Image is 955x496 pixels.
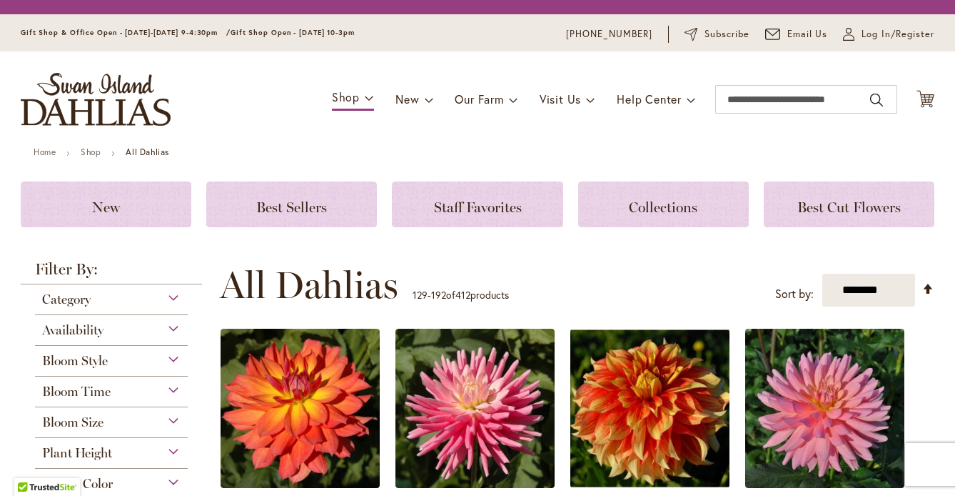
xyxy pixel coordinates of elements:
span: Bloom Style [42,353,108,369]
a: [PHONE_NUMBER] [566,27,652,41]
span: Visit Us [540,91,581,106]
span: All Dahlias [220,264,398,307]
a: Home [34,147,56,157]
a: Best Sellers [206,182,377,227]
a: Email Us [765,27,828,41]
button: Search [870,89,883,111]
a: FIRST KISS [395,477,555,491]
span: Email Us [787,27,828,41]
span: Bloom Time [42,384,111,400]
span: Best Sellers [256,199,327,216]
span: Log In/Register [861,27,934,41]
span: Collections [629,199,697,216]
a: Best Cut Flowers [764,182,934,227]
span: Gift Shop Open - [DATE] 10-3pm [231,28,355,37]
strong: All Dahlias [126,147,169,157]
a: Subscribe [684,27,749,41]
a: New [21,182,191,227]
a: Collections [578,182,749,227]
span: New [395,91,419,106]
span: Our Farm [455,91,503,106]
img: FLAMINGO [745,329,904,488]
span: Category [42,292,91,307]
img: FLAMETHROWER [570,329,729,488]
span: Flower Color [42,476,113,492]
span: Availability [42,322,103,338]
a: FIREPOT [221,477,380,491]
label: Sort by: [775,281,814,307]
span: Best Cut Flowers [797,199,901,216]
p: - of products [413,284,509,307]
span: 192 [431,288,446,302]
a: store logo [21,73,171,126]
a: FLAMETHROWER [570,477,729,491]
iframe: Launch Accessibility Center [11,445,51,485]
strong: Filter By: [21,262,202,284]
span: Gift Shop & Office Open - [DATE]-[DATE] 9-4:30pm / [21,28,231,37]
img: FIREPOT [221,329,380,488]
a: Staff Favorites [392,182,562,227]
img: FIRST KISS [395,329,555,488]
span: Shop [332,89,360,104]
span: Bloom Size [42,415,103,430]
span: Help Center [617,91,682,106]
span: 129 [413,288,428,302]
span: Staff Favorites [434,199,522,216]
a: Shop [81,147,101,157]
span: Subscribe [704,27,749,41]
span: 412 [455,288,470,302]
span: New [92,199,120,216]
a: Log In/Register [843,27,934,41]
a: FLAMINGO [745,477,904,491]
span: Plant Height [42,445,112,461]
